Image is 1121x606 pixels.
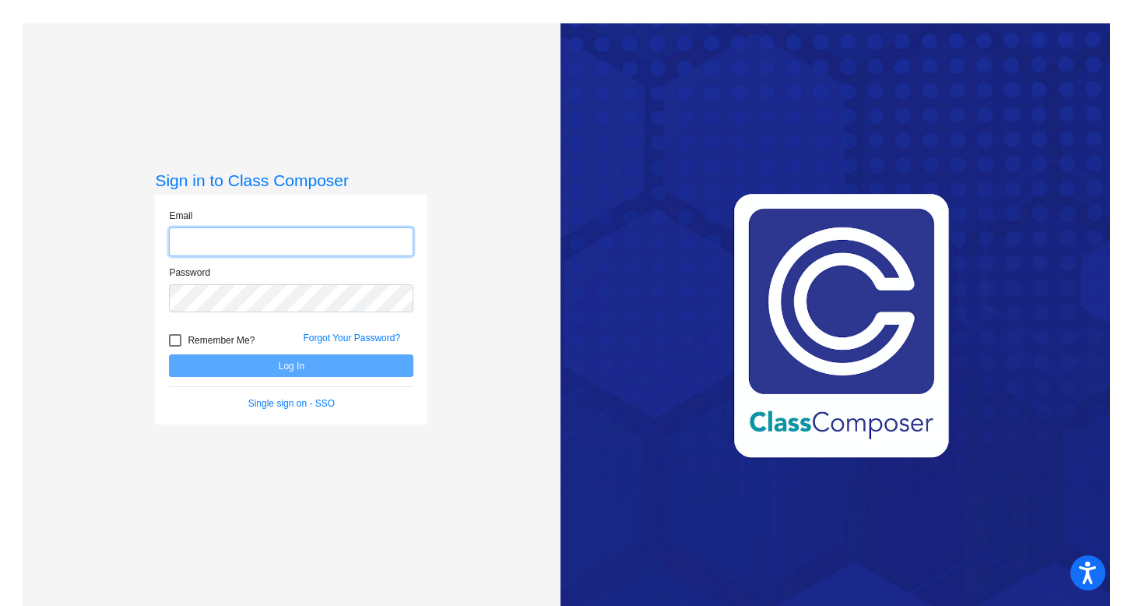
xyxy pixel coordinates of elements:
a: Single sign on - SSO [248,398,335,409]
a: Forgot Your Password? [303,333,400,344]
h3: Sign in to Class Composer [155,171,427,190]
span: Remember Me? [188,331,255,350]
label: Password [169,266,210,280]
label: Email [169,209,192,223]
button: Log In [169,354,413,377]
